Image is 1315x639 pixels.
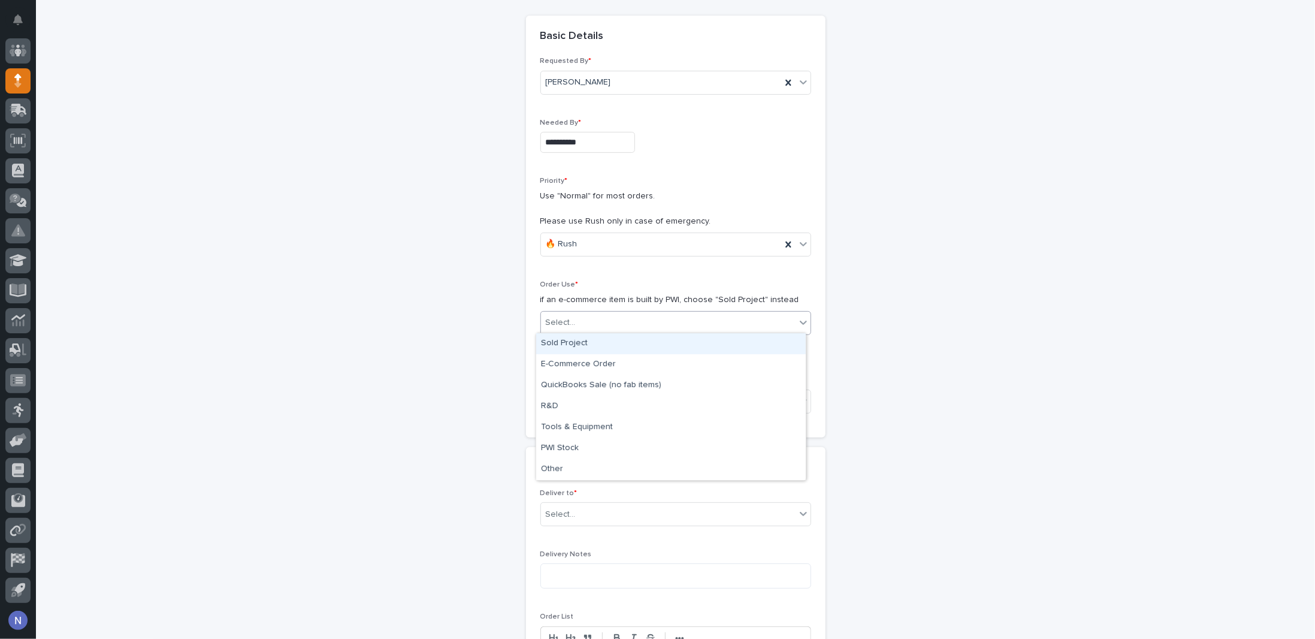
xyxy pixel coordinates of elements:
[536,459,806,480] div: Other
[536,354,806,375] div: E-Commerce Order
[5,608,31,633] button: users-avatar
[536,333,806,354] div: Sold Project
[536,438,806,459] div: PWI Stock
[540,58,592,65] span: Requested By
[540,119,582,126] span: Needed By
[540,190,811,227] p: Use "Normal" for most orders. Please use Rush only in case of emergency.
[546,76,611,89] span: [PERSON_NAME]
[536,396,806,417] div: R&D
[536,375,806,396] div: QuickBooks Sale (no fab items)
[540,30,604,43] h2: Basic Details
[546,317,576,329] div: Select...
[540,613,574,620] span: Order List
[540,551,592,558] span: Delivery Notes
[5,7,31,32] button: Notifications
[15,14,31,34] div: Notifications
[540,281,579,288] span: Order Use
[540,294,811,306] p: if an e-commerce item is built by PWI, choose "Sold Project" instead
[536,417,806,438] div: Tools & Equipment
[546,508,576,521] div: Select...
[540,490,578,497] span: Deliver to
[546,238,578,251] span: 🔥 Rush
[540,177,568,185] span: Priority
